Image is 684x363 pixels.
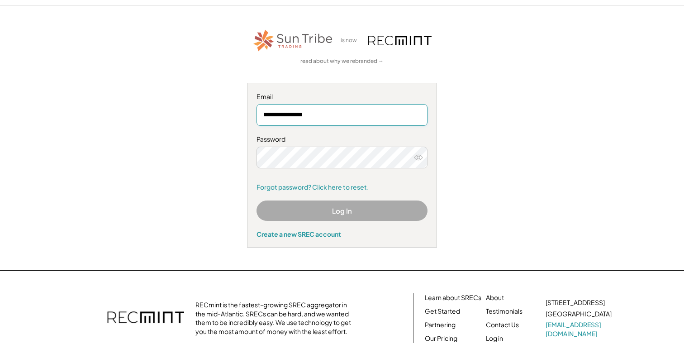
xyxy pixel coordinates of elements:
a: Our Pricing [425,334,457,343]
a: Forgot password? Click here to reset. [256,183,427,192]
a: read about why we rebranded → [300,57,384,65]
button: Log In [256,201,427,221]
a: [EMAIL_ADDRESS][DOMAIN_NAME] [546,320,613,338]
img: recmint-logotype%403x.png [368,36,432,45]
a: Partnering [425,320,456,330]
a: Get Started [425,307,460,316]
a: Contact Us [486,320,519,330]
a: Learn about SRECs [425,293,481,302]
div: Create a new SREC account [256,230,427,238]
div: RECmint is the fastest-growing SREC aggregator in the mid-Atlantic. SRECs can be hard, and we wan... [195,301,356,336]
img: recmint-logotype%403x.png [107,302,184,334]
div: [GEOGRAPHIC_DATA] [546,310,612,319]
a: Testimonials [486,307,522,316]
div: Email [256,92,427,101]
img: STT_Horizontal_Logo%2B-%2BColor.png [252,28,334,53]
a: About [486,293,504,302]
a: Log in [486,334,503,343]
div: [STREET_ADDRESS] [546,298,605,307]
div: Password [256,135,427,144]
div: is now [338,37,364,44]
